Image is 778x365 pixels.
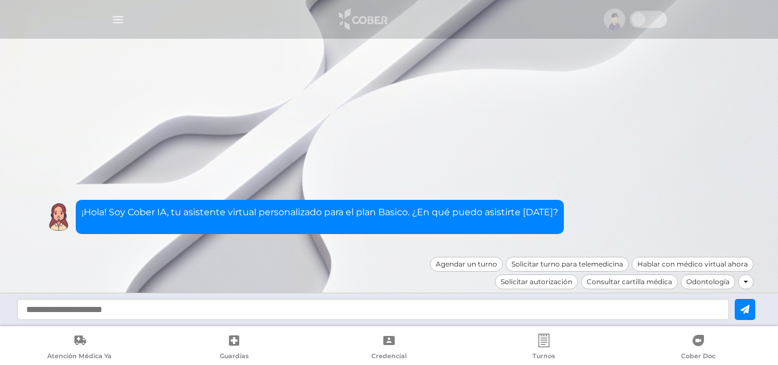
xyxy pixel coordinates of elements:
[312,334,466,363] a: Credencial
[371,352,407,362] span: Credencial
[44,203,73,231] img: Cober IA
[47,352,112,362] span: Atención Médica Ya
[466,334,621,363] a: Turnos
[506,257,629,272] div: Solicitar turno para telemedicina
[81,206,558,219] p: ¡Hola! Soy Cober IA, tu asistente virtual personalizado para el plan Basico. ¿En qué puedo asisti...
[681,352,715,362] span: Cober Doc
[621,334,776,363] a: Cober Doc
[495,274,578,289] div: Solicitar autorización
[220,352,249,362] span: Guardias
[533,352,555,362] span: Turnos
[632,257,754,272] div: Hablar con médico virtual ahora
[681,274,735,289] div: Odontología
[581,274,678,289] div: Consultar cartilla médica
[2,334,157,363] a: Atención Médica Ya
[157,334,312,363] a: Guardias
[430,257,503,272] div: Agendar un turno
